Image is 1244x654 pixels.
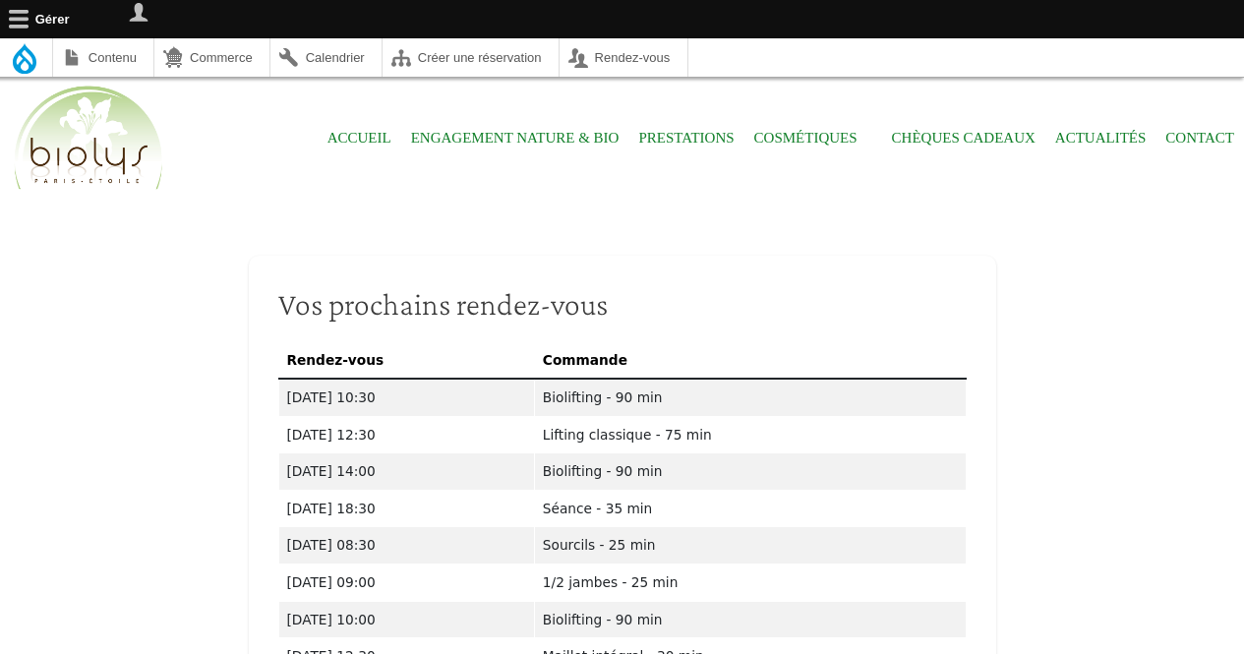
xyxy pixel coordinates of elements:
[287,501,376,516] time: [DATE] 18:30
[278,341,534,379] th: Rendez-vous
[534,341,966,379] th: Commande
[287,574,376,590] time: [DATE] 09:00
[534,527,966,565] td: Sourcils - 25 min
[534,565,966,602] td: 1/2 jambes - 25 min
[534,490,966,527] td: Séance - 35 min
[287,389,376,405] time: [DATE] 10:30
[287,537,376,553] time: [DATE] 08:30
[534,416,966,453] td: Lifting classique - 75 min
[287,612,376,627] time: [DATE] 10:00
[1165,116,1234,160] a: Contact
[10,83,167,195] img: Accueil
[278,285,967,323] h2: Vos prochains rendez-vous
[287,463,376,479] time: [DATE] 14:00
[534,379,966,416] td: Biolifting - 90 min
[411,116,620,160] a: Engagement Nature & Bio
[327,116,391,160] a: Accueil
[754,116,872,160] span: Cosmétiques
[1055,116,1147,160] a: Actualités
[534,601,966,638] td: Biolifting - 90 min
[287,427,376,443] time: [DATE] 12:30
[638,116,734,160] a: Prestations
[534,453,966,491] td: Biolifting - 90 min
[892,116,1036,160] a: Chèques cadeaux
